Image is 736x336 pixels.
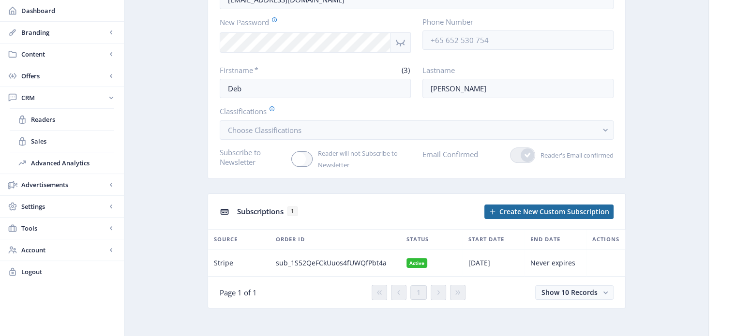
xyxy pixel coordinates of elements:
[21,93,106,102] span: CRM
[422,147,478,161] label: Email Confirmed
[417,289,421,296] span: 1
[220,17,403,28] label: New Password
[31,136,114,146] span: Sales
[422,17,606,27] label: Phone Number
[313,147,411,171] span: Reader will not Subscribe to Newsletter
[535,149,614,161] span: Reader's Email confirmed
[21,28,106,37] span: Branding
[220,79,411,98] input: Enter reader’s firstname
[287,206,298,216] span: 1
[530,257,575,269] span: Never expires
[422,79,614,98] input: Enter reader’s lastname
[21,202,106,211] span: Settings
[400,65,411,75] span: (3)
[10,131,114,152] a: Sales
[214,234,238,245] span: Source
[276,257,387,269] span: sub_1S52QeFCkUuos4fUWQfPbt4a
[220,65,312,75] label: Firstname
[410,285,427,300] button: 1
[21,223,106,233] span: Tools
[208,193,626,308] app-collection-view: Subscriptions
[10,152,114,174] a: Advanced Analytics
[220,106,606,117] label: Classifications
[499,208,609,216] span: Create New Custom Subscription
[406,258,428,268] nb-badge: Active
[422,30,614,50] input: +65 652 530 754
[468,257,490,269] span: [DATE]
[468,234,504,245] span: Start Date
[422,65,606,75] label: Lastname
[276,234,305,245] span: Order ID
[31,115,114,124] span: Readers
[228,125,301,135] span: Choose Classifications
[21,180,106,190] span: Advertisements
[214,257,233,269] span: Stripe
[592,234,619,245] span: Actions
[21,245,106,255] span: Account
[31,158,114,168] span: Advanced Analytics
[535,285,614,300] button: Show 10 Records
[21,6,116,15] span: Dashboard
[541,288,598,297] span: Show 10 Records
[530,234,560,245] span: End Date
[484,205,614,219] button: Create New Custom Subscription
[391,32,411,53] nb-icon: Show password
[220,147,284,167] label: Subscribe to Newsletter
[479,205,614,219] a: New page
[237,206,284,216] span: Subscriptions
[21,267,116,277] span: Logout
[220,120,614,140] button: Choose Classifications
[21,49,106,59] span: Content
[220,288,257,297] span: Page 1 of 1
[406,234,429,245] span: Status
[21,71,106,81] span: Offers
[10,109,114,130] a: Readers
